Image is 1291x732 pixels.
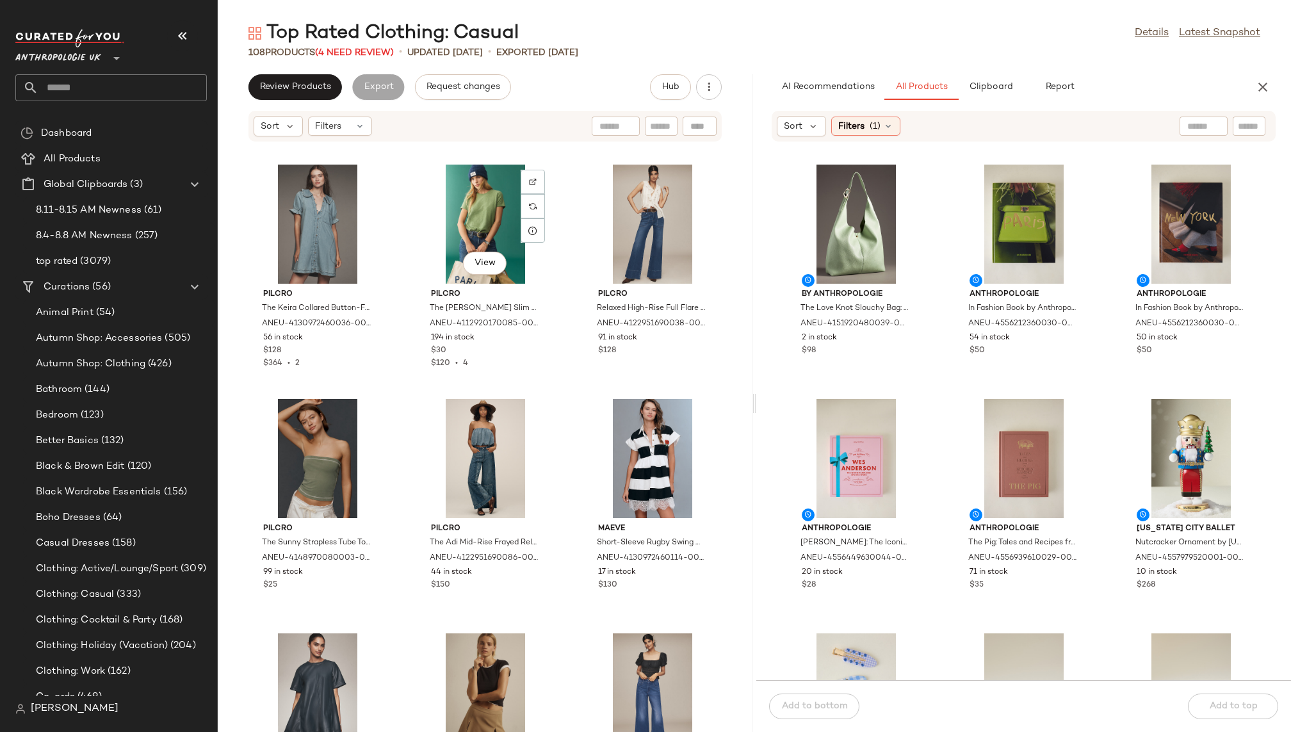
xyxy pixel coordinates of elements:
img: 4130972460114_018_b [588,399,717,518]
span: (156) [161,485,188,500]
span: Review Products [259,82,331,92]
span: 4 [463,359,468,368]
span: In Fashion Book by Anthropologie in Green [968,303,1077,314]
span: 2 [295,359,300,368]
button: Review Products [248,74,342,100]
span: • [450,359,463,368]
span: • [488,45,491,60]
span: 20 in stock [802,567,843,578]
p: Exported [DATE] [496,46,578,60]
span: [PERSON_NAME] [31,701,118,717]
span: (469) [75,690,102,704]
span: Maeve [598,523,707,535]
img: 92966316_237_b [792,165,921,284]
span: Black Wardrobe Essentials [36,485,161,500]
img: svg%3e [248,27,261,40]
div: Top Rated Clothing: Casual [248,20,519,46]
span: $364 [263,359,282,368]
span: ANEU-4557979520001-000-000 [1135,553,1244,564]
span: (3) [127,177,142,192]
span: Nutcracker Ornament by [US_STATE] City Ballet at Anthropologie [1135,537,1244,549]
span: 10 in stock [1137,567,1177,578]
span: Request changes [426,82,500,92]
span: (123) [78,408,104,423]
span: Anthropologie [970,289,1078,300]
span: All Products [895,82,948,92]
img: svg%3e [529,178,537,186]
span: 91 in stock [598,332,637,344]
span: Clothing: Cocktail & Party [36,613,157,628]
span: $35 [970,580,984,591]
span: AI Recommendations [781,82,875,92]
span: (56) [90,280,111,295]
span: (204) [168,638,196,653]
span: ANEU-4122951690038-000-092 [597,318,706,330]
span: (54) [93,305,115,320]
span: The Sunny Strapless Tube Top for Women in Green, Cotton/Elastane, Size Large by Pilcro at Anthrop... [262,537,371,549]
span: The Pig: Tales and Recipes from the Kitchen Garden and Beyond by Anthropologie in Pink [968,537,1077,549]
span: Co-ords [36,690,75,704]
span: ANEU-4130972460114-000-018 [597,553,706,564]
span: In Fashion Book by Anthropologie in Red [1135,303,1244,314]
span: Short-Sleeve Rugby Swing Mini Dress for Women in Black, Cotton/Modal, Size Small by Maeve at Anth... [597,537,706,549]
span: Hub [662,82,679,92]
span: Curations [44,280,90,295]
span: ANEU-4148970080003-000-030 [262,553,371,564]
span: $50 [1137,345,1152,357]
span: $120 [431,359,450,368]
span: Sort [784,120,802,133]
span: (144) [82,382,110,397]
span: By Anthropologie [802,289,911,300]
span: (333) [114,587,141,602]
span: Boho Dresses [36,510,101,525]
span: (309) [178,562,206,576]
span: Better Basics [36,434,99,448]
span: Pilcro [263,289,372,300]
span: $128 [263,345,281,357]
span: Clothing: Holiday (Vacation) [36,638,168,653]
span: Clipboard [968,82,1012,92]
p: updated [DATE] [407,46,483,60]
span: 17 in stock [598,567,636,578]
img: 4556939610029_066_e [959,399,1089,518]
span: (257) [133,229,158,243]
span: The Adi Mid-Rise Frayed Relaxed Flare Jeans: Reworked Edition for Women in Blue, Cotton/Tencel, S... [430,537,539,549]
span: (426) [145,357,172,371]
span: [US_STATE] City Ballet [1137,523,1246,535]
span: 8.11-8.15 AM Newness [36,203,142,218]
img: svg%3e [20,127,33,140]
span: ANEU-4122951690086-000-093 [430,553,539,564]
span: Clothing: Work [36,664,105,679]
span: $50 [970,345,985,357]
span: (132) [99,434,124,448]
button: View [463,252,507,275]
img: cfy_white_logo.C9jOOHJF.svg [15,29,124,47]
span: (4 Need Review) [315,48,394,58]
span: Black & Brown Edit [36,459,125,474]
img: 4130972460036_048_e [253,165,382,284]
span: Anthropologie [1137,289,1246,300]
span: top rated [36,254,77,269]
span: Pilcro [598,289,707,300]
img: 4556212360030_030_e [959,165,1089,284]
img: 4122951690086_093_b [421,399,550,518]
span: $128 [598,345,616,357]
span: All Products [44,152,101,167]
span: 194 in stock [431,332,475,344]
span: 8.4-8.8 AM Newness [36,229,133,243]
span: 56 in stock [263,332,303,344]
span: ANEU-4556939610029-000-066 [968,553,1077,564]
span: Pilcro [263,523,372,535]
span: 50 in stock [1137,332,1178,344]
span: (162) [105,664,131,679]
span: $28 [802,580,816,591]
span: ANEU-4556449630044-000-066 [800,553,909,564]
span: Pilcro [431,523,540,535]
span: $25 [263,580,277,591]
span: $98 [802,345,816,357]
span: $268 [1137,580,1155,591]
span: ANEU-4112920170085-000-030 [430,318,539,330]
span: Global Clipboards [44,177,127,192]
span: Anthropologie [970,523,1078,535]
img: 4112920170085_030_b [421,165,550,284]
